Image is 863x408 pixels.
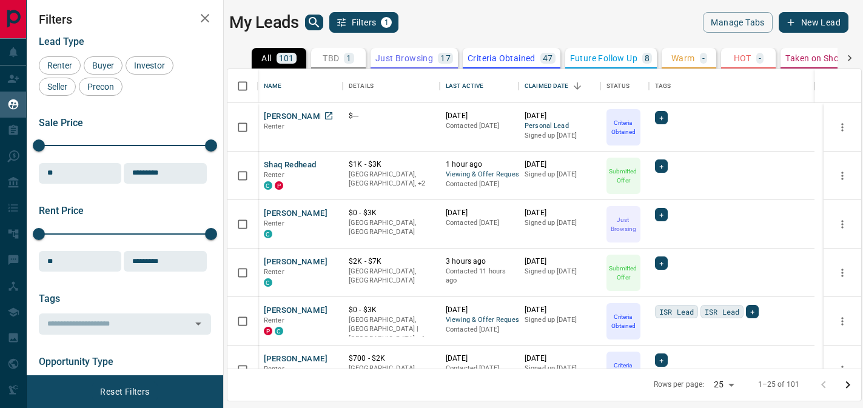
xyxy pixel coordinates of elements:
[88,61,118,70] span: Buyer
[659,112,663,124] span: +
[39,36,84,47] span: Lead Type
[468,54,536,62] p: Criteria Obtained
[264,219,284,227] span: Renter
[83,82,118,92] span: Precon
[446,111,512,121] p: [DATE]
[645,54,650,62] p: 8
[671,54,695,62] p: Warm
[264,171,284,179] span: Renter
[833,215,851,233] button: more
[659,257,663,269] span: +
[655,208,668,221] div: +
[440,69,519,103] div: Last Active
[92,381,157,402] button: Reset Filters
[446,208,512,218] p: [DATE]
[833,264,851,282] button: more
[703,12,772,33] button: Manage Tabs
[343,69,440,103] div: Details
[525,159,594,170] p: [DATE]
[608,361,639,379] p: Criteria Obtained
[264,111,327,122] button: [PERSON_NAME]
[655,111,668,124] div: +
[608,215,639,233] p: Just Browsing
[349,315,434,344] p: Toronto
[261,54,271,62] p: All
[525,364,594,373] p: Signed up [DATE]
[525,131,594,141] p: Signed up [DATE]
[382,18,391,27] span: 1
[39,78,76,96] div: Seller
[655,256,668,270] div: +
[525,256,594,267] p: [DATE]
[779,12,848,33] button: New Lead
[600,69,649,103] div: Status
[569,78,586,95] button: Sort
[323,54,339,62] p: TBD
[264,159,317,171] button: Shaq Redhead
[525,305,594,315] p: [DATE]
[329,12,399,33] button: Filters1
[525,218,594,228] p: Signed up [DATE]
[525,353,594,364] p: [DATE]
[446,170,512,180] span: Viewing & Offer Request
[759,54,761,62] p: -
[275,327,283,335] div: condos.ca
[190,315,207,332] button: Open
[702,54,705,62] p: -
[709,376,738,393] div: 25
[264,122,284,130] span: Renter
[608,264,639,282] p: Submitted Offer
[734,54,751,62] p: HOT
[446,121,512,131] p: Contacted [DATE]
[608,167,639,185] p: Submitted Offer
[655,353,668,367] div: +
[543,54,553,62] p: 47
[750,306,754,318] span: +
[39,356,113,367] span: Opportunity Type
[126,56,173,75] div: Investor
[279,54,294,62] p: 101
[659,354,663,366] span: +
[608,118,639,136] p: Criteria Obtained
[349,353,434,364] p: $700 - $2K
[349,256,434,267] p: $2K - $7K
[833,167,851,185] button: more
[229,13,299,32] h1: My Leads
[264,230,272,238] div: condos.ca
[349,69,374,103] div: Details
[608,312,639,330] p: Criteria Obtained
[264,256,327,268] button: [PERSON_NAME]
[446,315,512,326] span: Viewing & Offer Request
[746,305,759,318] div: +
[525,121,594,132] span: Personal Lead
[654,380,705,390] p: Rows per page:
[606,69,630,103] div: Status
[758,380,799,390] p: 1–25 of 101
[525,208,594,218] p: [DATE]
[446,69,483,103] div: Last Active
[349,208,434,218] p: $0 - $3K
[321,108,337,124] a: Open in New Tab
[264,305,327,316] button: [PERSON_NAME]
[43,61,76,70] span: Renter
[446,179,512,189] p: Contacted [DATE]
[833,361,851,379] button: more
[349,170,434,189] p: West End, Toronto
[570,54,637,62] p: Future Follow Up
[833,312,851,330] button: more
[39,293,60,304] span: Tags
[275,181,283,190] div: property.ca
[655,159,668,173] div: +
[659,209,663,221] span: +
[525,267,594,276] p: Signed up [DATE]
[264,353,327,365] button: [PERSON_NAME]
[659,306,694,318] span: ISR Lead
[264,69,282,103] div: Name
[833,118,851,136] button: more
[79,78,123,96] div: Precon
[349,111,434,121] p: $---
[446,159,512,170] p: 1 hour ago
[84,56,123,75] div: Buyer
[659,160,663,172] span: +
[264,208,327,219] button: [PERSON_NAME]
